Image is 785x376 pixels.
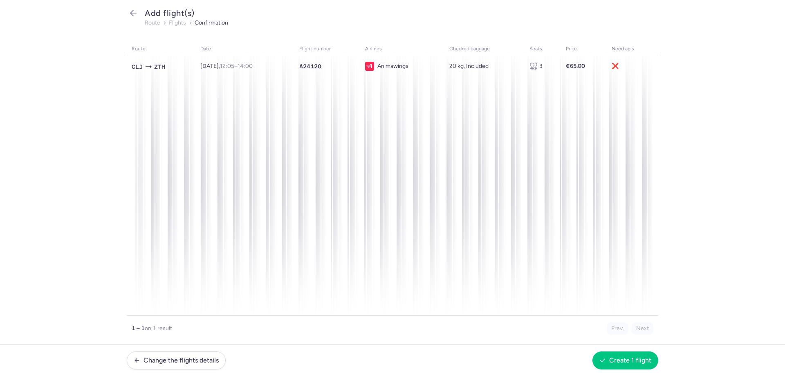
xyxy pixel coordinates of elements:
button: Create 1 flight [592,351,658,369]
span: Create 1 flight [609,357,651,364]
th: flight number [294,43,360,55]
div: 20 kg, Included [449,63,519,70]
time: 14:00 [238,63,253,70]
th: route [127,43,195,55]
th: need apis [607,43,658,55]
strong: €65.00 [566,63,585,70]
th: seats [525,43,561,55]
button: Change the flights details [127,351,226,369]
span: [DATE], [200,63,253,70]
button: flights [169,20,186,26]
figure: A2 airline logo [365,62,374,71]
button: Next [632,322,653,335]
span: on 1 result [145,325,172,332]
button: Prev. [607,322,628,335]
span: – [220,63,253,70]
span: ZTH [154,62,165,71]
button: route [145,20,160,26]
th: date [195,43,294,55]
span: Add flight(s) [145,8,195,18]
th: checked baggage [444,43,524,55]
span: Change the flights details [144,357,219,364]
th: airlines [360,43,445,55]
td: ❌ [607,55,658,78]
span: A24120 [299,62,321,70]
div: 3 [529,62,556,70]
span: CLJ [132,62,143,71]
strong: 1 – 1 [132,325,145,332]
span: Animawings [377,63,408,70]
time: 12:05 [220,63,234,70]
th: price [561,43,607,55]
button: confirmation [195,20,228,26]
